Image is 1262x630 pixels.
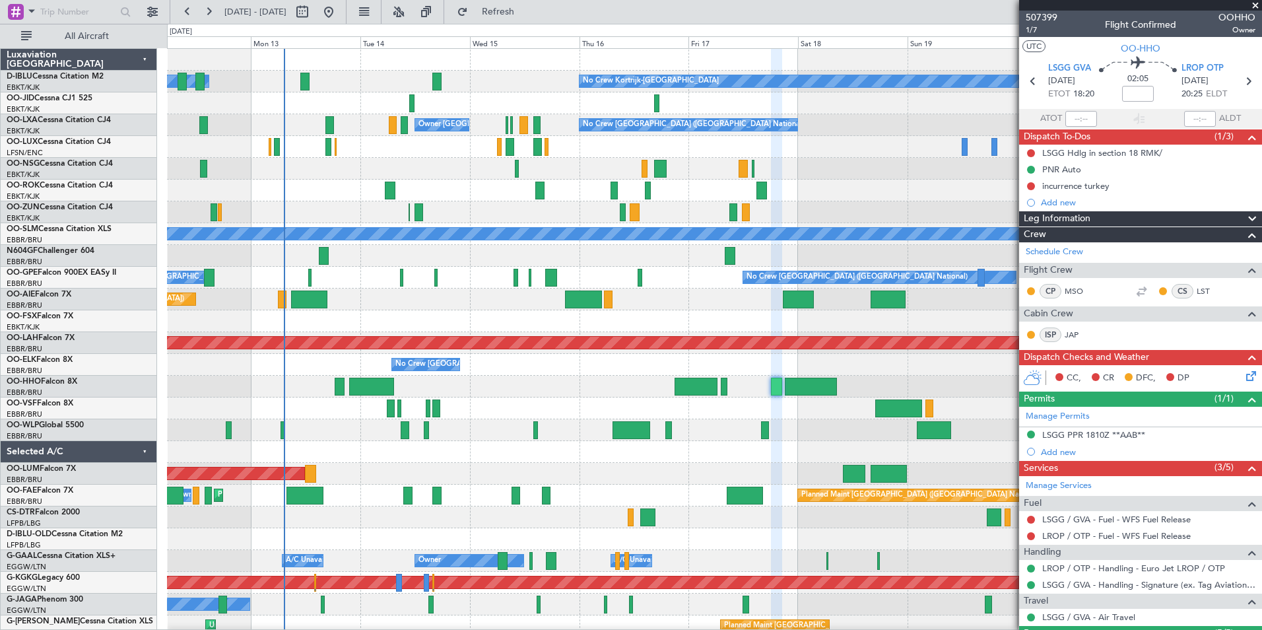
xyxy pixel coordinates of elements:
a: EBBR/BRU [7,366,42,376]
a: OO-FSXFalcon 7X [7,312,73,320]
a: EBKT/KJK [7,213,40,223]
span: LROP OTP [1181,62,1224,75]
span: OO-JID [7,94,34,102]
a: EBBR/BRU [7,388,42,398]
span: G-JAGA [7,596,37,604]
div: CP [1040,284,1061,298]
span: OO-WLP [7,421,39,429]
a: OO-VSFFalcon 8X [7,400,73,407]
div: Fri 17 [688,36,798,48]
div: No Crew [GEOGRAPHIC_DATA] ([GEOGRAPHIC_DATA] National) [747,267,968,287]
a: LROP / OTP - Handling - Euro Jet LROP / OTP [1042,563,1225,574]
a: LFPB/LBG [7,518,41,528]
div: Wed 15 [470,36,580,48]
a: LSGG / GVA - Handling - Signature (ex. Tag Aviation) LSGG / GVA [1042,579,1255,590]
a: OO-ELKFalcon 8X [7,356,73,364]
button: Refresh [451,1,530,22]
a: OO-NSGCessna Citation CJ4 [7,160,113,168]
span: OO-AIE [7,291,35,298]
span: OO-VSF [7,400,37,407]
a: MSO [1065,285,1094,297]
span: D-IBLU-OLD [7,530,51,538]
a: OO-FAEFalcon 7X [7,487,73,495]
span: ELDT [1206,88,1227,101]
a: EBBR/BRU [7,497,42,507]
span: DFC, [1136,372,1156,385]
a: LSGG / GVA - Air Travel [1042,612,1135,623]
a: EGGW/LTN [7,584,46,594]
span: Owner [1218,24,1255,36]
div: Add new [1041,197,1255,208]
a: LFPB/LBG [7,540,41,550]
span: [DATE] - [DATE] [224,6,286,18]
a: OO-LAHFalcon 7X [7,334,75,342]
div: incurrence turkey [1042,180,1110,192]
input: --:-- [1065,111,1097,127]
a: LROP / OTP - Fuel - WFS Fuel Release [1042,530,1191,542]
span: Crew [1024,227,1046,242]
div: A/C Unavailable [614,551,669,571]
div: Mon 20 [1017,36,1127,48]
input: Trip Number [40,2,116,22]
span: LSGG GVA [1048,62,1091,75]
span: 20:25 [1181,88,1203,101]
a: EGGW/LTN [7,606,46,615]
div: No Crew Kortrijk-[GEOGRAPHIC_DATA] [583,71,719,91]
a: EBBR/BRU [7,475,42,485]
span: CC, [1067,372,1081,385]
span: Leg Information [1024,211,1090,227]
span: (3/5) [1214,460,1234,474]
span: 1/7 [1026,24,1057,36]
span: Dispatch Checks and Weather [1024,350,1149,365]
span: DP [1178,372,1189,385]
div: CS [1172,284,1193,298]
div: Tue 14 [360,36,470,48]
a: EBBR/BRU [7,279,42,289]
span: [DATE] [1048,75,1075,88]
div: [DATE] [170,26,192,38]
span: OO-ROK [7,182,40,190]
span: OO-ZUN [7,203,40,211]
span: OO-LXA [7,116,38,124]
a: Manage Permits [1026,410,1090,423]
a: EBBR/BRU [7,257,42,267]
span: Dispatch To-Dos [1024,129,1090,145]
a: OO-HHOFalcon 8X [7,378,77,386]
div: Add new [1041,446,1255,458]
a: LST [1197,285,1226,297]
a: OO-WLPGlobal 5500 [7,421,84,429]
span: Refresh [471,7,526,17]
button: All Aircraft [15,26,143,47]
a: OO-AIEFalcon 7X [7,291,71,298]
a: LFSN/ENC [7,148,43,158]
span: All Aircraft [34,32,139,41]
a: EBKT/KJK [7,126,40,136]
div: ISP [1040,328,1061,342]
span: (1/3) [1214,129,1234,143]
a: OO-SLMCessna Citation XLS [7,225,112,233]
span: G-GAAL [7,552,37,560]
div: Mon 13 [251,36,360,48]
a: EBKT/KJK [7,170,40,180]
div: Owner [418,551,441,571]
a: EBBR/BRU [7,431,42,441]
div: Sun 19 [908,36,1017,48]
span: OOHHO [1218,11,1255,24]
div: Owner [GEOGRAPHIC_DATA]-[GEOGRAPHIC_DATA] [418,115,597,135]
span: [DATE] [1181,75,1209,88]
span: Permits [1024,392,1055,407]
span: OO-GPE [7,269,38,277]
span: Cabin Crew [1024,306,1073,322]
span: Travel [1024,594,1048,609]
a: OO-GPEFalcon 900EX EASy II [7,269,116,277]
div: Thu 16 [580,36,689,48]
a: EBKT/KJK [7,104,40,114]
span: Fuel [1024,496,1042,511]
span: OO-LUM [7,465,40,473]
a: EBBR/BRU [7,344,42,354]
span: Handling [1024,545,1061,560]
span: 02:05 [1127,73,1148,86]
a: D-IBLU-OLDCessna Citation M2 [7,530,123,538]
button: UTC [1022,40,1046,52]
a: EBBR/BRU [7,300,42,310]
